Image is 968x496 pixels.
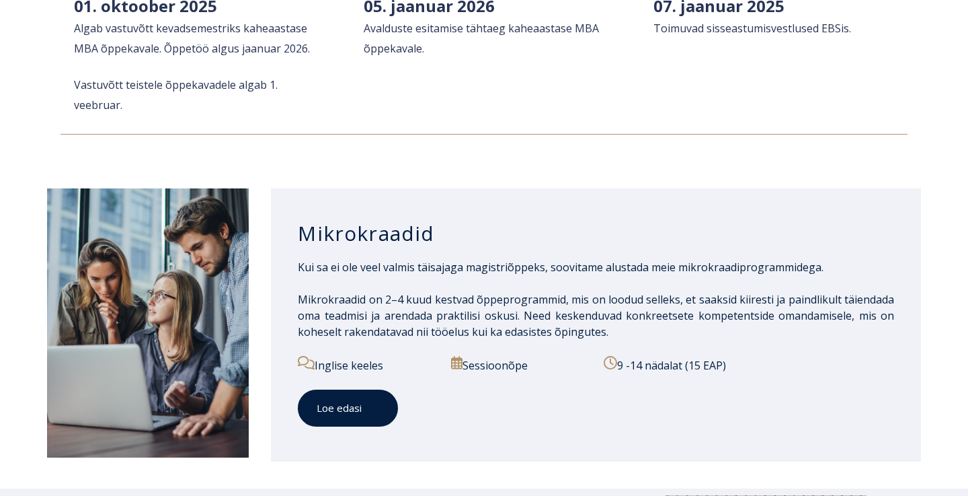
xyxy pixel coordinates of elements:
[298,221,894,246] h3: Mikrokraadid
[298,292,894,339] span: Mikrokraadid on 2–4 kuud kestvad õppeprogrammid, mis on loodud selleks, et saaksid kiiresti ja pa...
[653,21,661,36] span: T
[451,356,589,374] p: Sessioonõpe
[298,260,823,275] span: Kui sa ei ole veel valmis täisajaga magistriõppeks, soovitame alustada meie mikrokraadiprogrammid...
[74,21,310,56] span: Algab vastuvõtt kevadsemestriks kaheaastase MBA õppekavale. Õppetöö algus jaanuar 2026.
[364,21,599,56] span: Avalduste esitamise tähtaeg kaheaastase MBA õppekavale.
[661,21,668,36] span: o
[668,21,670,36] span: i
[298,356,436,374] p: Inglise keeles
[74,77,278,112] span: Vastuvõtt teistele õppekavadele algab 1. veebruar.
[298,390,398,427] a: Loe edasi
[604,356,894,374] p: 9 -14 nädalat (15 EAP)
[47,188,249,458] img: iStock-1320775580-1
[670,21,851,36] span: muvad sisseastumisvestlused EBSis.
